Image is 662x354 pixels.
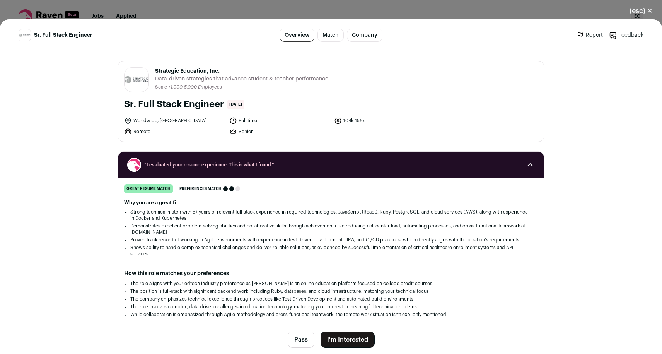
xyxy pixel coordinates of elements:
[19,34,31,37] img: 6ca7e88474bb4408526e76e85d31b03a8ad867d2f9d29ba2c2c6ac4a19286f01.jpg
[34,31,92,39] span: Sr. Full Stack Engineer
[130,280,532,287] li: The role aligns with your edtech industry preference as [PERSON_NAME] is an online education plat...
[609,31,643,39] a: Feedback
[130,209,532,221] li: Strong technical match with 5+ years of relevant full-stack experience in required technologies: ...
[334,117,435,125] li: 104k-156k
[169,84,222,90] li: /
[229,117,330,125] li: Full time
[620,2,662,19] button: Close modal
[130,223,532,235] li: Demonstrates excellent problem-solving abilities and collaborative skills through achievements li...
[321,332,375,348] button: I'm Interested
[144,162,518,168] span: “I evaluated your resume experience. This is what I found.”
[179,185,222,193] span: Preferences match
[155,75,330,83] span: Data-driven strategies that advance student & teacher performance.
[124,117,225,125] li: Worldwide, [GEOGRAPHIC_DATA]
[229,128,330,135] li: Senior
[155,67,330,75] span: Strategic Education, Inc.
[347,29,382,42] a: Company
[130,296,532,302] li: The company emphasizes technical excellence through practices like Test Driven Development and au...
[130,245,532,257] li: Shows ability to handle complex technical challenges and deliver reliable solutions, as evidenced...
[124,184,173,193] div: great resume match
[124,200,538,206] h2: Why you are a great fit
[171,85,222,89] span: 1,000-5,000 Employees
[125,76,148,83] img: 6ca7e88474bb4408526e76e85d31b03a8ad867d2f9d29ba2c2c6ac4a19286f01.jpg
[227,100,244,109] span: [DATE]
[155,84,169,90] li: Scale
[124,128,225,135] li: Remote
[130,304,532,310] li: The role involves complex, data-driven challenges in education technology, matching your interest...
[130,311,532,318] li: While collaboration is emphasized through Agile methodology and cross-functional teamwork, the re...
[280,29,314,42] a: Overview
[124,98,224,111] h1: Sr. Full Stack Engineer
[130,237,532,243] li: Proven track record of working in Agile environments with experience in test-driven development, ...
[317,29,344,42] a: Match
[130,288,532,294] li: The position is full-stack with significant backend work including Ruby, databases, and cloud inf...
[288,332,314,348] button: Pass
[577,31,603,39] a: Report
[124,270,538,277] h2: How this role matches your preferences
